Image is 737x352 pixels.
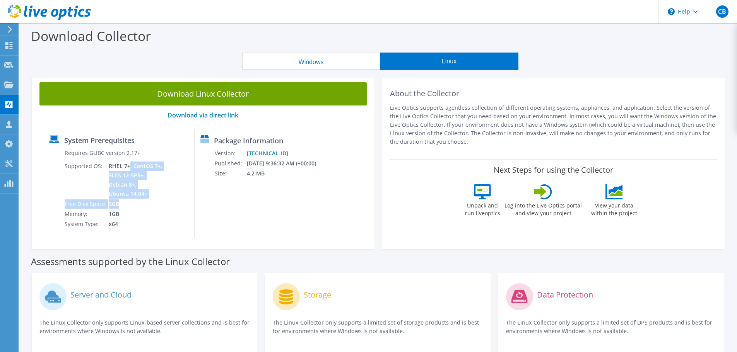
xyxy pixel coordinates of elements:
[246,168,327,179] td: 4.2 MB
[31,258,230,265] label: Assessments supported by the Linux Collector
[70,291,132,299] label: Server and Cloud
[108,199,164,209] td: 5GB
[31,27,151,45] label: Download Collector
[214,168,246,179] td: Size:
[246,158,327,168] td: [DATE] 9:36:32 AM (+00:00)
[64,219,108,229] td: System Type:
[247,150,288,157] a: [TECHNICAL_ID]
[108,219,164,229] td: x64
[214,158,246,168] td: Published:
[108,209,164,219] td: 1GB
[39,318,250,335] p: The Linux Collector only supports Linux-based server collections and is best for environments whe...
[214,137,283,145] label: Package Information
[273,318,483,335] p: The Linux Collector only supports a limited set of storage products and is best for environments ...
[506,318,716,335] p: The Linux Collector only supports a limited set of DPS products and is best for environments wher...
[64,136,135,144] label: System Prerequisites
[64,199,108,209] td: Free Disk Space:
[39,82,367,105] a: Download Linux Collector
[214,148,246,158] td: Version:
[716,5,728,18] span: CB
[494,165,613,175] label: Next Steps for using the Collector
[537,291,593,299] label: Data Protection
[64,209,108,219] td: Memory:
[504,199,582,217] label: Log into the Live Optics portal and view your project
[65,149,140,157] label: Requires GLIBC version 2.17+
[168,111,238,119] a: Download via direct link
[390,104,717,146] p: Live Optics supports agentless collection of different operating systems, appliances, and applica...
[304,291,331,299] label: Storage
[108,161,164,199] td: RHEL 7+, CentOS 7+, SLES 12-SP5+, Debian 8+, Ubuntu 14.04+
[668,8,675,15] svg: \n
[586,199,642,217] label: View your data within the project
[64,161,108,199] td: Supported OS:
[242,53,380,70] button: Windows
[380,53,518,70] button: Linux
[390,89,717,98] h2: About the Collector
[465,199,500,217] label: Unpack and run liveoptics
